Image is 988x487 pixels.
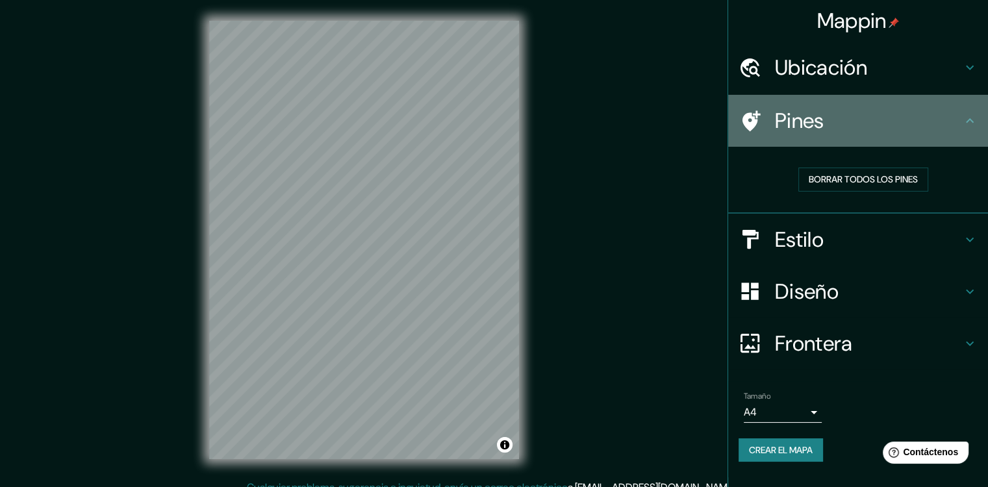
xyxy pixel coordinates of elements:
[775,55,962,81] h4: Ubicación
[775,108,962,134] h4: Pines
[775,279,962,305] h4: Diseño
[809,171,918,188] font: Borrar todos los pines
[728,266,988,318] div: Diseño
[728,214,988,266] div: Estilo
[728,42,988,94] div: Ubicación
[775,227,962,253] h4: Estilo
[817,7,887,34] font: Mappin
[739,438,823,462] button: Crear el mapa
[872,436,974,473] iframe: Help widget launcher
[209,21,519,459] canvas: Mapa
[744,390,770,401] label: Tamaño
[728,95,988,147] div: Pines
[889,18,899,28] img: pin-icon.png
[798,168,928,192] button: Borrar todos los pines
[744,402,822,423] div: A4
[497,437,513,453] button: Alternar atribución
[775,331,962,356] h4: Frontera
[728,318,988,369] div: Frontera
